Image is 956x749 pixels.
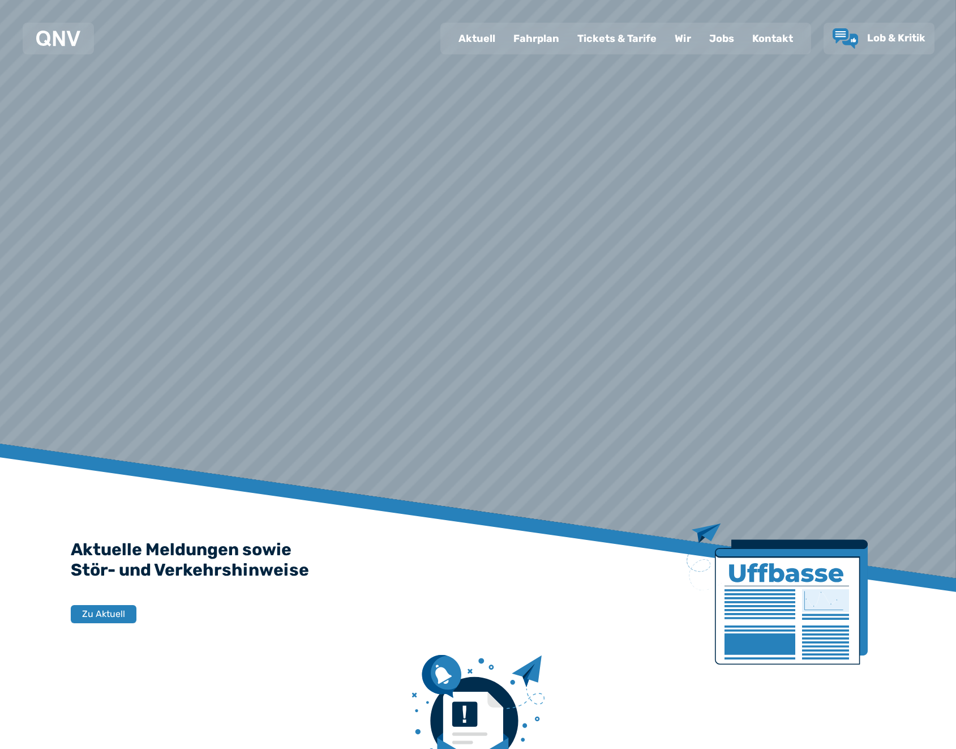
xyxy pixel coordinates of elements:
a: QNV Logo [36,27,80,50]
a: Jobs [700,24,743,53]
a: Aktuell [449,24,504,53]
button: Zu Aktuell [71,605,136,623]
a: Fahrplan [504,24,568,53]
h2: Aktuelle Meldungen sowie Stör- und Verkehrshinweise [71,539,886,580]
a: Wir [666,24,700,53]
a: Lob & Kritik [833,28,925,49]
img: QNV Logo [36,31,80,46]
span: Lob & Kritik [867,32,925,44]
a: Kontakt [743,24,802,53]
img: Zeitung mit Titel Uffbase [687,524,868,665]
a: Tickets & Tarife [568,24,666,53]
